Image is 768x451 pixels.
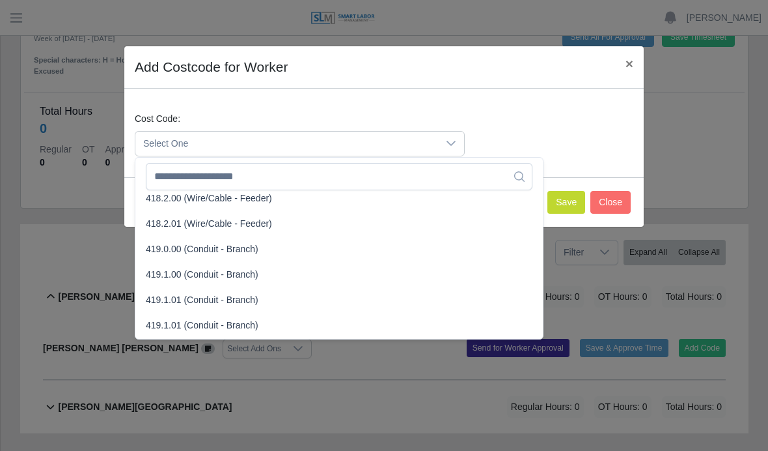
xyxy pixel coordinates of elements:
[590,191,631,214] button: Close
[135,132,438,156] span: Select One
[146,192,272,205] span: 418.2.00 (Wire/Cable - Feeder)
[138,237,540,261] li: 419.0.00 (Conduit - Branch)
[135,112,180,126] label: Cost Code:
[138,212,540,236] li: 418.2.01 (Wire/Cable - Feeder)
[146,217,272,231] span: 418.2.01 (Wire/Cable - Feeder)
[146,242,258,256] span: 419.0.00 (Conduit - Branch)
[625,56,633,71] span: ×
[138,263,540,287] li: 419.1.00 (Conduit - Branch)
[146,319,258,332] span: 419.1.01 (Conduit - Branch)
[138,288,540,312] li: 419.1.01 (Conduit - Branch)
[547,191,585,214] button: Save
[138,313,540,338] li: 419.1.01 (Conduit - Branch)
[615,46,644,81] button: Close
[138,186,540,211] li: 418.2.00 (Wire/Cable - Feeder)
[146,268,258,282] span: 419.1.00 (Conduit - Branch)
[146,293,258,307] span: 419.1.01 (Conduit - Branch)
[135,57,288,78] h4: Add Costcode for Worker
